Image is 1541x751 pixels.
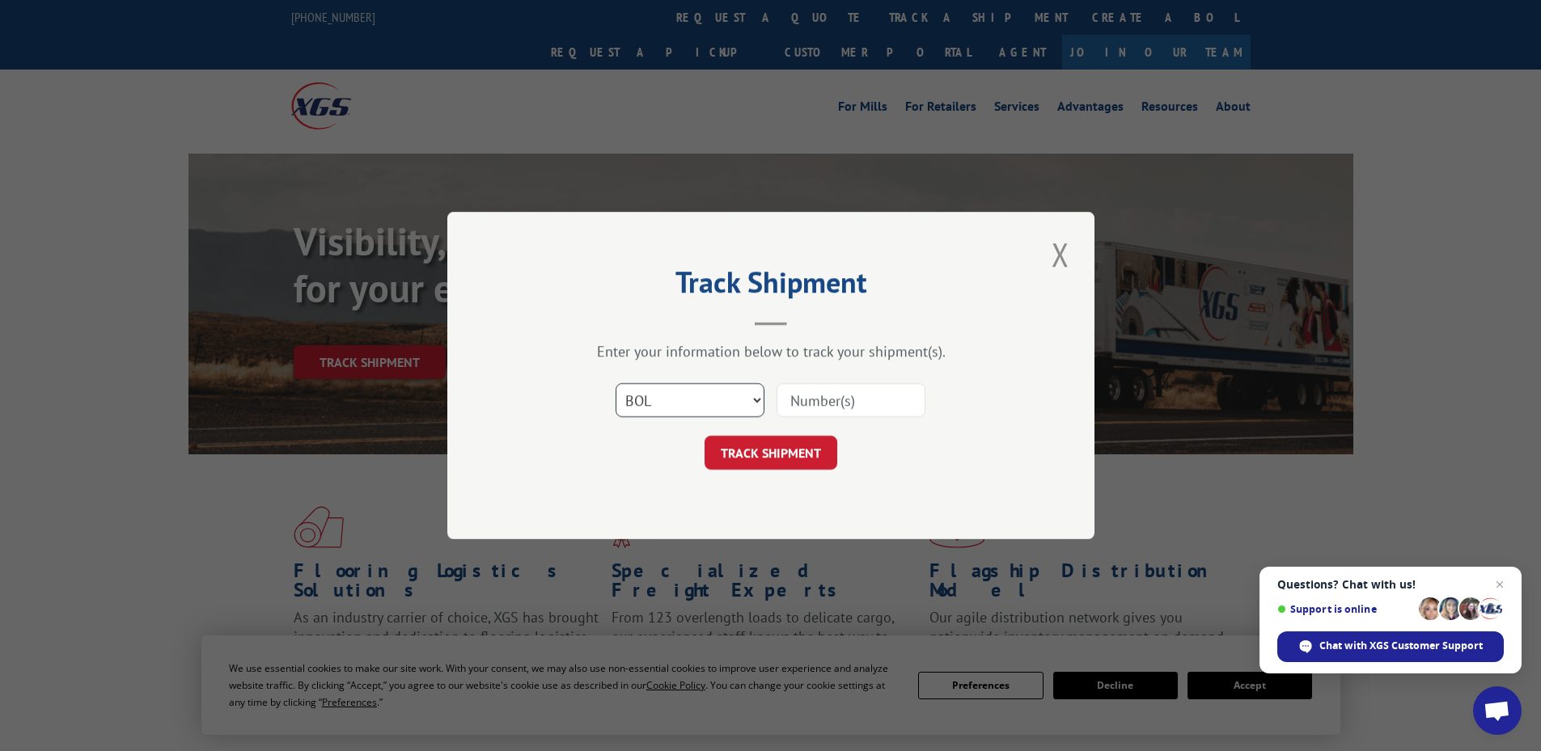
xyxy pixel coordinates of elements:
[777,383,925,417] input: Number(s)
[528,271,1014,302] h2: Track Shipment
[528,342,1014,361] div: Enter your information below to track your shipment(s).
[1473,686,1522,735] a: Open chat
[1277,631,1504,662] span: Chat with XGS Customer Support
[1277,603,1413,615] span: Support is online
[1277,578,1504,591] span: Questions? Chat with us!
[1319,639,1483,653] span: Chat with XGS Customer Support
[1047,232,1074,276] button: Close modal
[705,436,837,470] button: TRACK SHIPMENT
